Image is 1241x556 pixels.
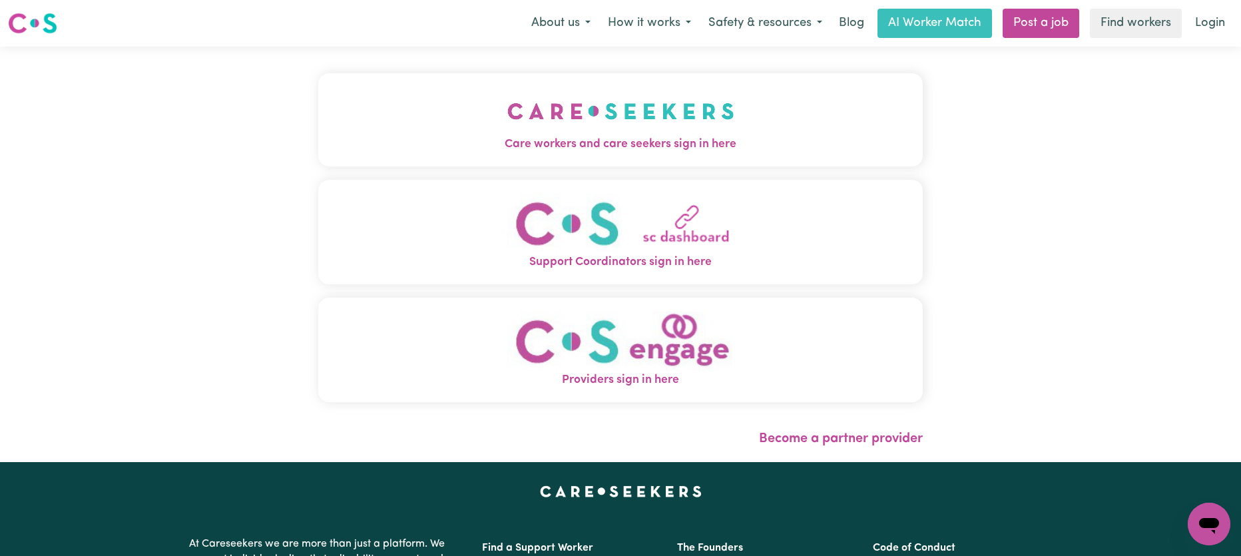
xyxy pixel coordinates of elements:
a: Post a job [1003,9,1079,38]
button: Support Coordinators sign in here [318,180,923,284]
span: Providers sign in here [318,372,923,389]
a: Code of Conduct [873,543,955,553]
button: Care workers and care seekers sign in here [318,73,923,166]
a: Become a partner provider [759,432,923,445]
a: Careseekers home page [540,486,702,497]
iframe: Button to launch messaging window [1188,503,1230,545]
a: Blog [831,9,872,38]
span: Care workers and care seekers sign in here [318,136,923,153]
a: Careseekers logo [8,8,57,39]
a: Login [1187,9,1233,38]
button: How it works [599,9,700,37]
a: AI Worker Match [877,9,992,38]
button: Providers sign in here [318,298,923,402]
a: The Founders [677,543,743,553]
button: Safety & resources [700,9,831,37]
a: Find workers [1090,9,1182,38]
img: Careseekers logo [8,11,57,35]
a: Find a Support Worker [482,543,593,553]
span: Support Coordinators sign in here [318,254,923,271]
button: About us [523,9,599,37]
